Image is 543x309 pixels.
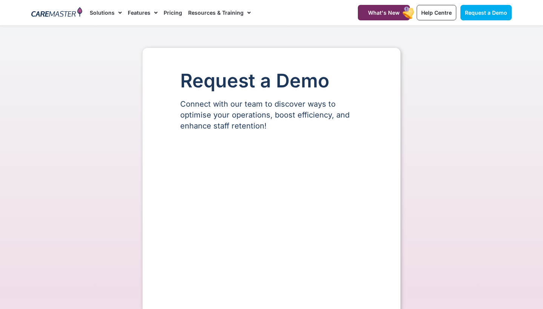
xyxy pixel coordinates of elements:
a: Request a Demo [460,5,512,20]
span: Request a Demo [465,9,507,16]
a: What's New [358,5,410,20]
span: Help Centre [421,9,452,16]
a: Help Centre [417,5,456,20]
span: What's New [368,9,400,16]
h1: Request a Demo [180,70,363,91]
img: CareMaster Logo [31,7,82,18]
p: Connect with our team to discover ways to optimise your operations, boost efficiency, and enhance... [180,99,363,132]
